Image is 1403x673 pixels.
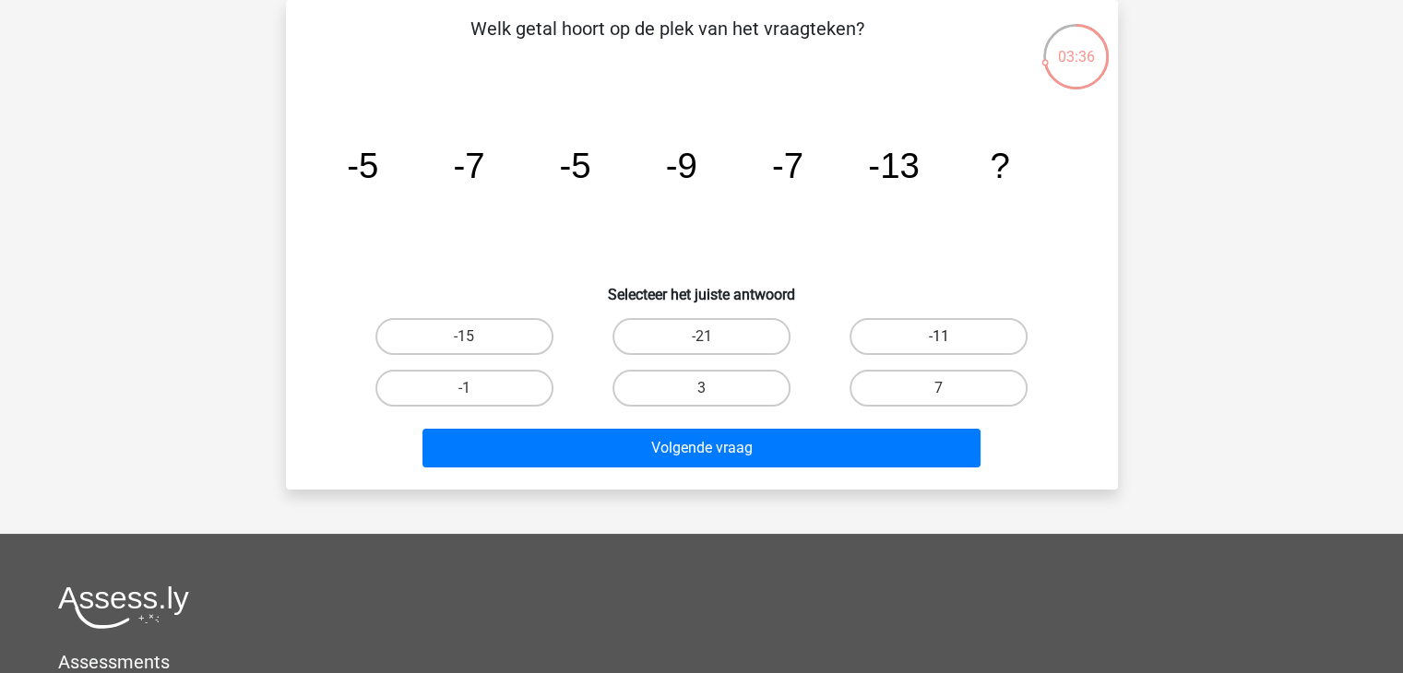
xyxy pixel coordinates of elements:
[868,146,919,185] tspan: -13
[612,318,791,355] label: -21
[315,15,1019,70] p: Welk getal hoort op de plek van het vraagteken?
[850,318,1028,355] label: -11
[771,146,803,185] tspan: -7
[1041,22,1111,68] div: 03:36
[559,146,590,185] tspan: -5
[612,370,791,407] label: 3
[375,370,553,407] label: -1
[422,429,981,467] button: Volgende vraag
[375,318,553,355] label: -15
[665,146,696,185] tspan: -9
[347,146,378,185] tspan: -5
[58,585,189,629] img: Assessly logo
[315,271,1088,303] h6: Selecteer het juiste antwoord
[850,370,1028,407] label: 7
[58,651,1345,673] h5: Assessments
[453,146,484,185] tspan: -7
[990,146,1009,185] tspan: ?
